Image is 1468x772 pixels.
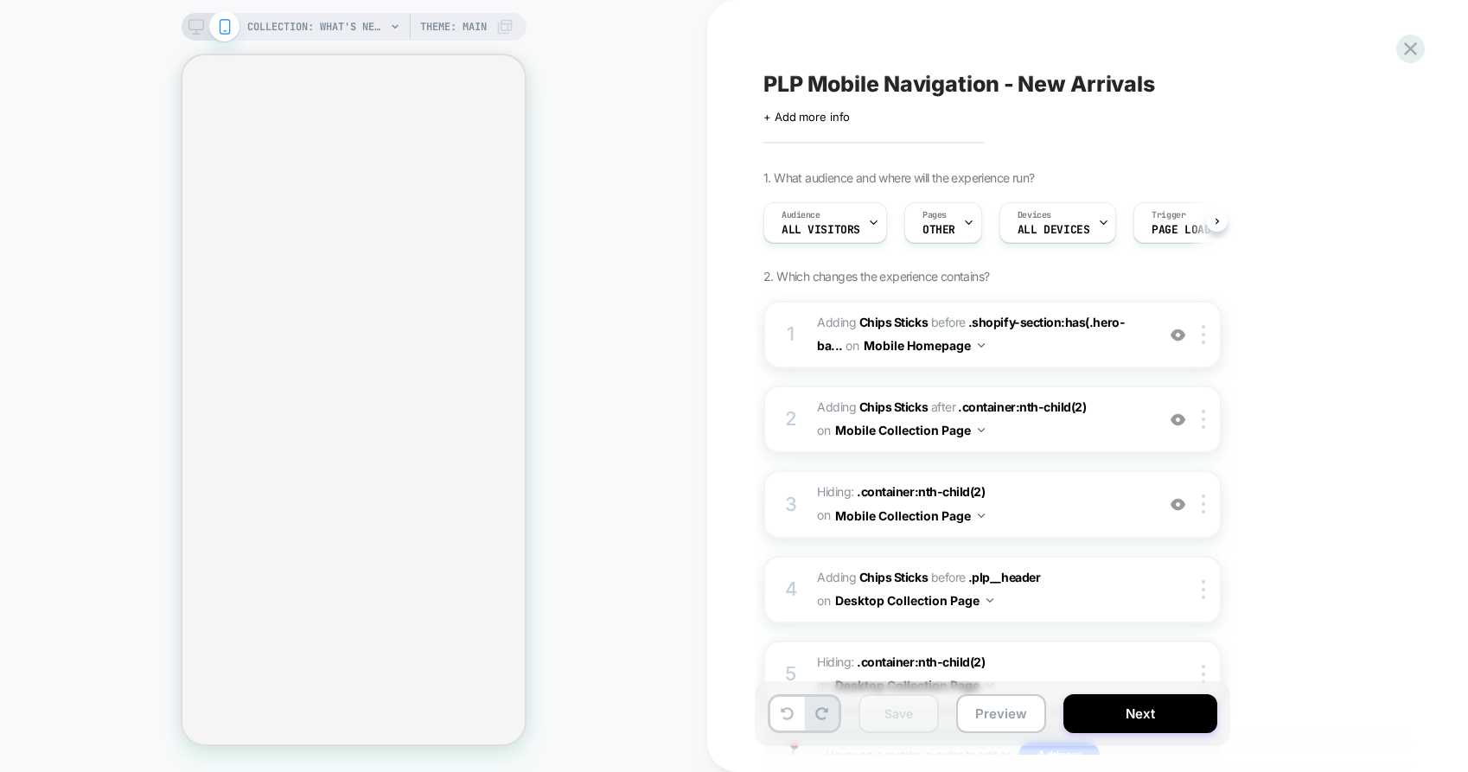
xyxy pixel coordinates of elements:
[1018,224,1089,236] span: ALL DEVICES
[922,224,955,236] span: OTHER
[864,333,985,358] button: Mobile Homepage
[817,399,928,414] span: Adding
[922,209,947,221] span: Pages
[1171,328,1185,342] img: crossed eye
[835,418,985,443] button: Mobile Collection Page
[817,674,830,696] span: on
[1171,497,1185,512] img: crossed eye
[835,503,985,528] button: Mobile Collection Page
[782,488,800,522] div: 3
[763,71,1155,97] span: PLP Mobile Navigation - New Arrivals
[1171,412,1185,427] img: crossed eye
[931,570,966,584] span: BEFORE
[835,673,993,698] button: Desktop Collection Page
[817,570,928,584] span: Adding
[968,570,1040,584] span: .plp__header
[817,315,1125,353] span: .shopify-section:has(.hero-ba...
[782,657,800,692] div: 5
[958,399,1086,414] span: .container:nth-child(2)
[817,590,830,611] span: on
[846,335,858,356] span: on
[858,694,939,733] button: Save
[817,419,830,441] span: on
[817,481,1146,527] span: Hiding :
[1202,410,1205,429] img: close
[835,588,993,613] button: Desktop Collection Page
[956,694,1046,733] button: Preview
[931,399,956,414] span: AFTER
[978,428,985,432] img: down arrow
[1202,325,1205,344] img: close
[817,504,830,526] span: on
[857,654,985,669] span: .container:nth-child(2)
[1063,694,1217,733] button: Next
[857,484,985,499] span: .container:nth-child(2)
[817,315,928,329] span: Adding
[859,315,928,329] b: Chips Sticks
[859,399,928,414] b: Chips Sticks
[763,170,1034,185] span: 1. What audience and where will the experience run?
[782,224,860,236] span: All Visitors
[420,13,487,41] span: Theme: MAIN
[1202,580,1205,599] img: close
[1152,209,1185,221] span: Trigger
[931,315,966,329] span: BEFORE
[247,13,386,41] span: COLLECTION: What's New (Category)
[1202,494,1205,514] img: close
[782,572,800,607] div: 4
[763,110,850,124] span: + Add more info
[986,598,993,603] img: down arrow
[1018,209,1051,221] span: Devices
[978,343,985,348] img: down arrow
[978,514,985,518] img: down arrow
[1152,224,1210,236] span: Page Load
[763,269,989,284] span: 2. Which changes the experience contains?
[1202,665,1205,684] img: close
[782,209,820,221] span: Audience
[782,317,800,352] div: 1
[859,570,928,584] b: Chips Sticks
[817,651,1146,698] span: Hiding :
[782,402,800,437] div: 2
